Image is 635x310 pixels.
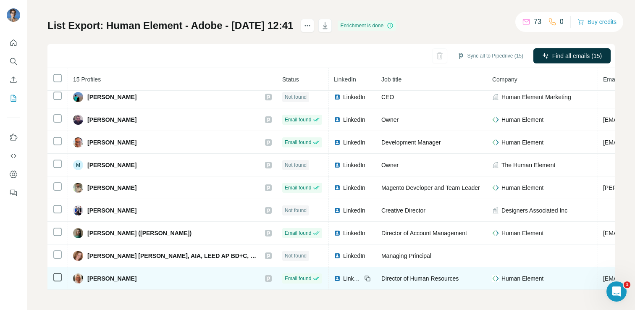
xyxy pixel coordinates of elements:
[492,139,499,146] img: company-logo
[381,275,459,282] span: Director of Human Resources
[334,162,341,168] img: LinkedIn logo
[334,76,356,83] span: LinkedIn
[624,281,630,288] span: 1
[7,91,20,106] button: My lists
[73,183,83,193] img: Avatar
[381,184,480,191] span: Magento Developer and Team Leader
[285,275,311,282] span: Email found
[334,184,341,191] img: LinkedIn logo
[534,17,541,27] p: 73
[7,130,20,145] button: Use Surfe on LinkedIn
[343,252,365,260] span: LinkedIn
[87,252,257,260] span: [PERSON_NAME] [PERSON_NAME], AIA, LEED AP BD+C, CAPS
[73,228,83,238] img: Avatar
[7,167,20,182] button: Dashboard
[47,19,293,32] h1: List Export: Human Element - Adobe - [DATE] 12:41
[334,139,341,146] img: LinkedIn logo
[334,94,341,100] img: LinkedIn logo
[343,116,365,124] span: LinkedIn
[7,35,20,50] button: Quick start
[381,139,441,146] span: Development Manager
[577,16,617,28] button: Buy credits
[606,281,627,302] iframe: Intercom live chat
[603,76,618,83] span: Email
[560,17,564,27] p: 0
[285,207,307,214] span: Not found
[552,52,602,60] span: Find all emails (15)
[343,93,365,101] span: LinkedIn
[285,229,311,237] span: Email found
[285,93,307,101] span: Not found
[334,230,341,236] img: LinkedIn logo
[87,206,136,215] span: [PERSON_NAME]
[87,229,192,237] span: [PERSON_NAME] ([PERSON_NAME])
[343,161,365,169] span: LinkedIn
[7,54,20,69] button: Search
[7,8,20,22] img: Avatar
[492,275,499,282] img: company-logo
[501,93,571,101] span: Human Element Marketing
[285,161,307,169] span: Not found
[285,252,307,260] span: Not found
[533,48,611,63] button: Find all emails (15)
[343,274,362,283] span: LinkedIn
[87,138,136,147] span: [PERSON_NAME]
[334,275,341,282] img: LinkedIn logo
[381,94,394,100] span: CEO
[73,76,101,83] span: 15 Profiles
[381,230,467,236] span: Director of Account Management
[501,184,543,192] span: Human Element
[7,148,20,163] button: Use Surfe API
[501,116,543,124] span: Human Element
[87,184,136,192] span: [PERSON_NAME]
[501,229,543,237] span: Human Element
[334,252,341,259] img: LinkedIn logo
[285,184,311,192] span: Email found
[343,184,365,192] span: LinkedIn
[7,72,20,87] button: Enrich CSV
[501,138,543,147] span: Human Element
[501,274,543,283] span: Human Element
[381,252,431,259] span: Managing Principal
[282,76,299,83] span: Status
[73,160,83,170] div: M
[73,273,83,284] img: Avatar
[381,162,399,168] span: Owner
[301,19,314,32] button: actions
[285,116,311,123] span: Email found
[501,206,567,215] span: Designers Associated Inc
[492,76,517,83] span: Company
[87,274,136,283] span: [PERSON_NAME]
[334,207,341,214] img: LinkedIn logo
[501,161,555,169] span: The Human Element
[73,115,83,125] img: Avatar
[338,21,396,31] div: Enrichment is done
[343,206,365,215] span: LinkedIn
[73,92,83,102] img: Avatar
[492,230,499,236] img: company-logo
[492,184,499,191] img: company-logo
[87,161,136,169] span: [PERSON_NAME]
[87,116,136,124] span: [PERSON_NAME]
[285,139,311,146] span: Email found
[334,116,341,123] img: LinkedIn logo
[343,138,365,147] span: LinkedIn
[381,76,401,83] span: Job title
[7,185,20,200] button: Feedback
[451,50,529,62] button: Sync all to Pipedrive (15)
[381,207,425,214] span: Creative Director
[381,116,399,123] span: Owner
[73,137,83,147] img: Avatar
[492,116,499,123] img: company-logo
[73,251,83,261] img: Avatar
[73,205,83,215] img: Avatar
[343,229,365,237] span: LinkedIn
[87,93,136,101] span: [PERSON_NAME]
